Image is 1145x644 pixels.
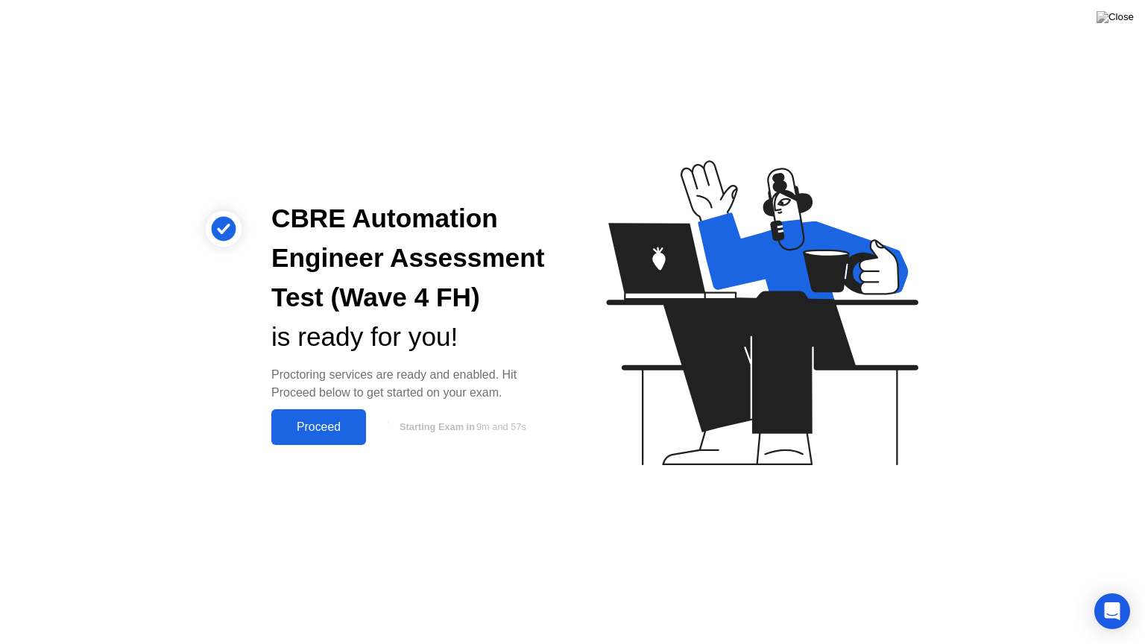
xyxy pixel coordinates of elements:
div: Proceed [276,420,362,434]
div: CBRE Automation Engineer Assessment Test (Wave 4 FH) [271,199,549,317]
div: Open Intercom Messenger [1094,593,1130,629]
button: Starting Exam in9m and 57s [373,413,549,441]
span: 9m and 57s [476,421,526,432]
button: Proceed [271,409,366,445]
div: Proctoring services are ready and enabled. Hit Proceed below to get started on your exam. [271,366,549,402]
img: Close [1097,11,1134,23]
div: is ready for you! [271,318,549,357]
